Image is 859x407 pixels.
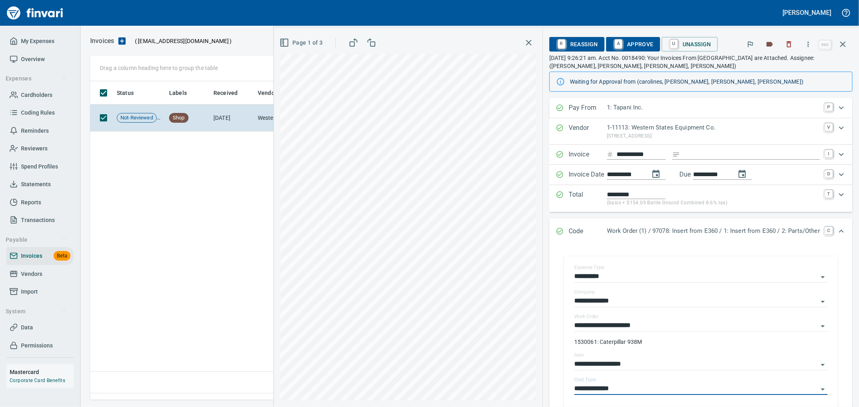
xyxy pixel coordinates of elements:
[549,98,853,118] div: Expand
[6,247,74,265] a: InvoicesBeta
[607,226,820,236] p: Work Order (1) / 97078: Insert from E360 / 1: Insert from E360 / 2: Parts/Other
[825,123,833,131] a: V
[569,226,607,237] p: Code
[574,314,598,319] label: Work Order
[10,368,74,376] h6: Mastercard
[6,74,66,84] span: Expenses
[817,321,828,332] button: Open
[6,211,74,229] a: Transactions
[2,304,70,319] button: System
[169,88,197,98] span: Labels
[130,37,232,45] p: ( )
[6,140,74,158] a: Reviewers
[21,162,58,172] span: Spend Profiles
[6,104,74,122] a: Coding Rules
[662,37,718,51] button: UUnassign
[607,199,820,207] p: (basis + $154.09 Battle Ground Combined 8.6% tax)
[733,164,752,184] button: change due date
[21,90,52,100] span: Cardholders
[817,359,828,370] button: Open
[6,235,66,245] span: Payable
[672,150,680,158] svg: Invoice description
[114,36,130,46] button: Upload an Invoice
[21,126,49,136] span: Reminders
[549,185,853,212] div: Expand
[607,132,820,140] p: [STREET_ADDRESS]
[549,54,853,70] p: [DATE] 9:26:21 am. Acct No. 0018490: Your Invoices From [GEOGRAPHIC_DATA] are Attached. Assignee:...
[825,190,833,198] a: T
[569,150,607,160] p: Invoice
[825,150,833,158] a: I
[817,384,828,395] button: Open
[255,105,335,132] td: Western States Equipment Co. (1-11113)
[2,71,70,86] button: Expenses
[819,40,831,49] a: esc
[137,37,230,45] span: [EMAIL_ADDRESS][DOMAIN_NAME]
[5,3,65,23] img: Finvari
[258,88,295,98] span: Vendor / From
[90,36,114,46] nav: breadcrumb
[799,35,817,53] button: More
[558,39,565,48] a: R
[6,193,74,212] a: Reports
[817,271,828,283] button: Open
[569,170,607,180] p: Invoice Date
[21,215,55,225] span: Transactions
[6,158,74,176] a: Spend Profiles
[210,105,255,132] td: [DATE]
[6,86,74,104] a: Cardholders
[213,88,248,98] span: Received
[21,36,54,46] span: My Expenses
[6,32,74,50] a: My Expenses
[549,165,853,185] div: Expand
[569,190,607,207] p: Total
[668,37,711,51] span: Unassign
[569,103,607,113] p: Pay From
[6,265,74,283] a: Vendors
[613,37,654,51] span: Approve
[783,8,831,17] h5: [PERSON_NAME]
[169,88,187,98] span: Labels
[6,175,74,193] a: Statements
[90,36,114,46] p: Invoices
[607,150,613,159] svg: Invoice number
[21,251,42,261] span: Invoices
[278,35,326,50] button: Page 1 of 3
[258,88,305,98] span: Vendor / From
[679,170,718,179] p: Due
[549,218,853,245] div: Expand
[761,35,778,53] button: Labels
[825,226,833,234] a: C
[549,37,604,51] button: RReassign
[213,88,238,98] span: Received
[825,170,833,178] a: D
[615,39,622,48] a: A
[10,378,65,383] a: Corporate Card Benefits
[21,197,41,208] span: Reports
[21,269,42,279] span: Vendors
[607,103,820,112] p: 1: Tapani Inc.
[117,114,156,122] span: Not-Reviewed
[170,114,188,122] span: Shop
[6,306,66,317] span: System
[574,378,596,382] label: Cost Type
[117,88,134,98] span: Status
[21,323,33,333] span: Data
[570,74,846,89] div: Waiting for Approval from (carolines, [PERSON_NAME], [PERSON_NAME], [PERSON_NAME])
[21,287,38,297] span: Import
[21,108,55,118] span: Coding Rules
[606,37,660,51] button: AApprove
[549,118,853,145] div: Expand
[54,251,70,261] span: Beta
[157,114,170,121] span: Pages Split
[569,123,607,140] p: Vendor
[6,50,74,68] a: Overview
[670,39,678,48] a: U
[780,35,798,53] button: Discard
[6,283,74,301] a: Import
[21,341,53,351] span: Permissions
[6,319,74,337] a: Data
[117,88,144,98] span: Status
[100,64,218,72] p: Drag a column heading here to group the table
